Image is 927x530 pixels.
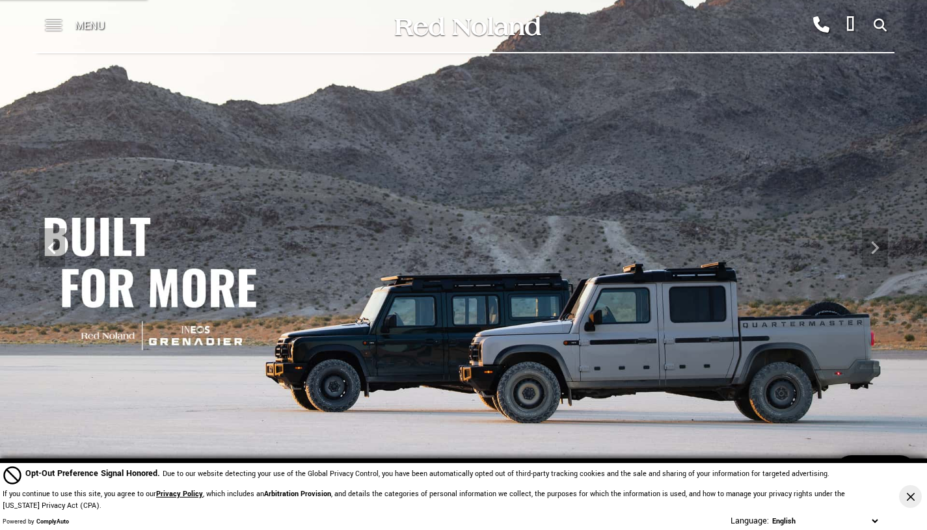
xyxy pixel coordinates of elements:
[264,489,331,499] strong: Arbitration Provision
[39,228,65,267] div: Previous
[3,518,69,526] div: Powered by
[3,489,845,510] p: If you continue to use this site, you agree to our , which includes an , and details the categori...
[25,467,829,481] div: Due to our website detecting your use of the Global Privacy Control, you have been automatically ...
[25,468,163,479] span: Opt-Out Preference Signal Honored .
[156,489,203,499] a: Privacy Policy
[862,228,888,267] div: Next
[36,518,69,526] a: ComplyAuto
[834,455,917,491] a: Live Chat
[392,15,542,38] img: Red Noland Auto Group
[731,516,769,525] div: Language:
[899,485,922,508] button: Close Button
[769,515,881,527] select: Language Select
